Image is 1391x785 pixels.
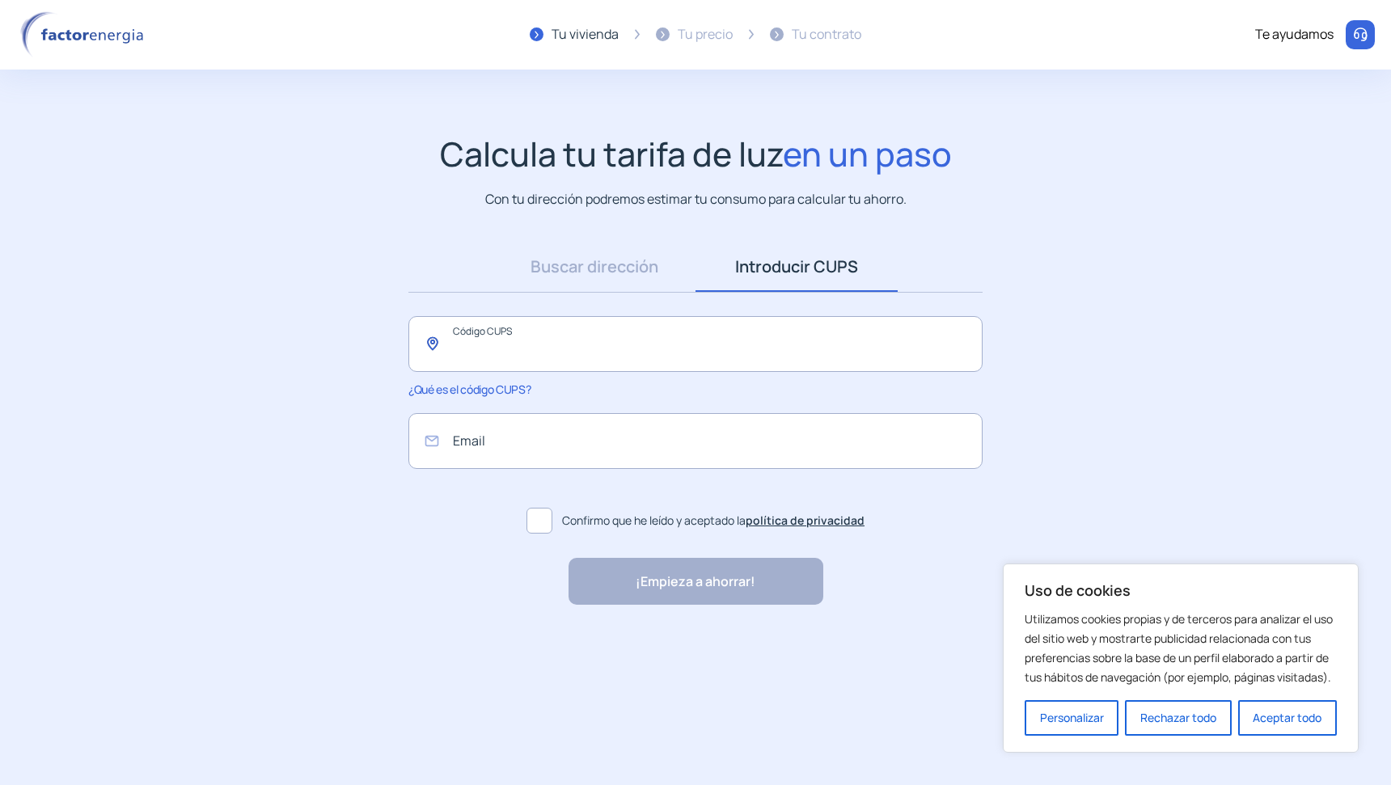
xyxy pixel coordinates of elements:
div: Tu vivienda [552,24,619,45]
div: Tu contrato [792,24,861,45]
span: ¿Qué es el código CUPS? [408,382,531,397]
a: política de privacidad [746,513,865,528]
p: Con tu dirección podremos estimar tu consumo para calcular tu ahorro. [485,189,907,209]
div: Tu precio [678,24,733,45]
p: "Rapidez y buen trato al cliente" [542,625,729,646]
span: en un paso [783,131,952,176]
img: logo factor [16,11,154,58]
button: Rechazar todo [1125,700,1231,736]
h1: Calcula tu tarifa de luz [440,134,952,174]
button: Personalizar [1025,700,1118,736]
p: Uso de cookies [1025,580,1337,600]
img: llamar [1352,27,1368,43]
a: Introducir CUPS [695,242,898,292]
img: Trustpilot [737,630,850,642]
div: Uso de cookies [1003,563,1359,753]
span: Confirmo que he leído y aceptado la [562,512,865,530]
div: Te ayudamos [1255,24,1334,45]
a: Buscar dirección [493,242,695,292]
p: Utilizamos cookies propias y de terceros para analizar el uso del sitio web y mostrarte publicida... [1025,610,1337,687]
button: Aceptar todo [1238,700,1337,736]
